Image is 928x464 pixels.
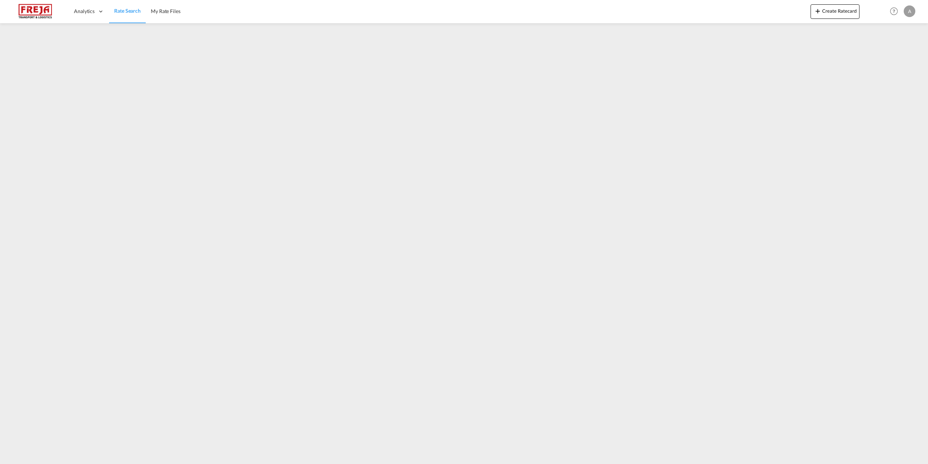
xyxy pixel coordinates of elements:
[904,5,915,17] div: A
[11,3,60,20] img: 586607c025bf11f083711d99603023e7.png
[74,8,95,15] span: Analytics
[114,8,141,14] span: Rate Search
[813,7,822,15] md-icon: icon-plus 400-fg
[888,5,904,18] div: Help
[811,4,859,19] button: icon-plus 400-fgCreate Ratecard
[151,8,181,14] span: My Rate Files
[888,5,900,17] span: Help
